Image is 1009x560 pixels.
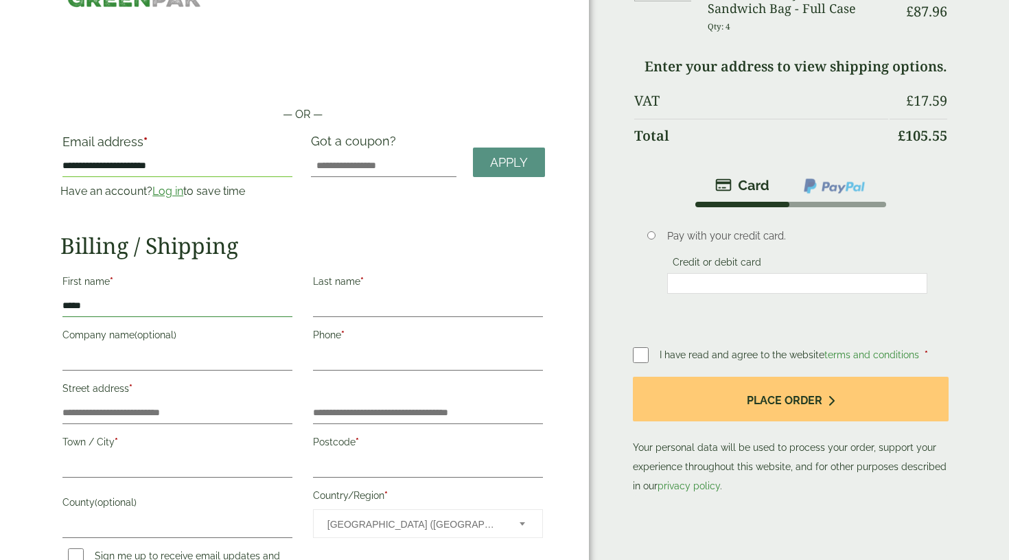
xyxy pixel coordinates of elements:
label: Street address [62,379,292,402]
a: terms and conditions [824,349,919,360]
label: Email address [62,136,292,155]
label: Company name [62,325,292,349]
label: Town / City [62,432,292,456]
label: First name [62,272,292,295]
abbr: required [341,329,345,340]
a: Log in [152,185,183,198]
img: stripe.png [715,177,769,194]
button: Place order [633,377,949,421]
span: Country/Region [313,509,543,538]
bdi: 87.96 [906,2,947,21]
iframe: Secure payment button frame [60,62,544,90]
th: Total [634,119,888,152]
h2: Billing / Shipping [60,233,544,259]
span: I have read and agree to the website [660,349,922,360]
label: Credit or debit card [667,257,767,272]
label: Last name [313,272,543,295]
span: £ [906,2,914,21]
p: Have an account? to save time [60,183,294,200]
small: Qty: 4 [708,21,730,32]
label: County [62,493,292,516]
abbr: required [360,276,364,287]
abbr: required [925,349,928,360]
td: Enter your address to view shipping options. [634,50,947,83]
label: Country/Region [313,486,543,509]
label: Phone [313,325,543,349]
p: Pay with your credit card. [667,229,927,244]
p: — OR — [60,106,544,123]
img: ppcp-gateway.png [802,177,866,195]
abbr: required [115,436,118,447]
label: Postcode [313,432,543,456]
span: United Kingdom (UK) [327,510,501,539]
a: privacy policy [658,480,720,491]
span: (optional) [95,497,137,508]
abbr: required [129,383,132,394]
p: Your personal data will be used to process your order, support your experience throughout this we... [633,377,949,495]
abbr: required [356,436,359,447]
bdi: 17.59 [906,91,947,110]
abbr: required [110,276,113,287]
span: £ [898,126,905,145]
abbr: required [384,490,388,501]
span: Apply [490,155,528,170]
span: £ [906,91,914,110]
bdi: 105.55 [898,126,947,145]
label: Got a coupon? [311,134,402,155]
abbr: required [143,135,148,149]
th: VAT [634,84,888,117]
span: (optional) [135,329,176,340]
a: Apply [473,148,545,177]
